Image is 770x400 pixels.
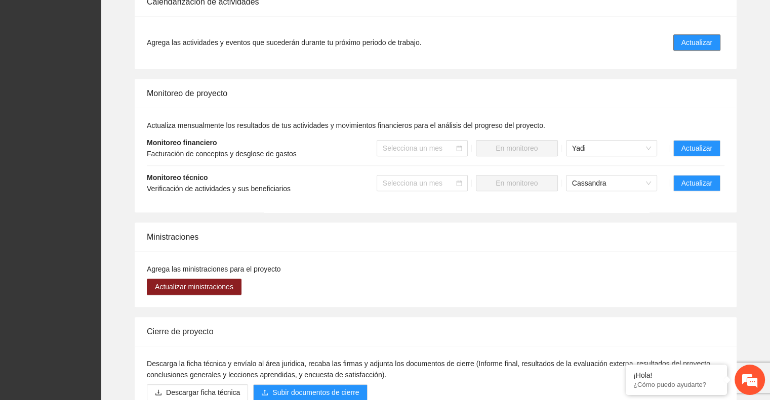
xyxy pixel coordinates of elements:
span: upload [261,389,268,397]
button: Actualizar ministraciones [147,279,241,295]
span: Actualiza mensualmente los resultados de tus actividades y movimientos financieros para el anális... [147,121,545,129]
span: Actualizar ministraciones [155,281,233,292]
button: Actualizar [673,140,720,156]
span: Actualizar [681,177,712,189]
span: Agrega las actividades y eventos que sucederán durante tu próximo periodo de trabajo. [147,37,421,48]
span: Estamos en línea. [59,135,140,237]
button: Actualizar [673,175,720,191]
a: Actualizar ministraciones [147,283,241,291]
div: ¡Hola! [633,371,719,379]
strong: Monitoreo financiero [147,139,217,147]
p: ¿Cómo puedo ayudarte? [633,381,719,388]
span: Agrega las ministraciones para el proyecto [147,265,281,273]
span: Descargar ficha técnica [166,387,240,398]
textarea: Escriba su mensaje y pulse “Intro” [5,276,193,312]
span: Facturación de conceptos y desglose de gastos [147,150,297,158]
div: Ministraciones [147,223,724,251]
div: Cierre de proyecto [147,317,724,346]
button: Actualizar [673,34,720,51]
span: Actualizar [681,143,712,154]
span: Descarga la ficha técnica y envíalo al área juridica, recaba las firmas y adjunta los documentos ... [147,360,712,379]
div: Minimizar ventana de chat en vivo [166,5,190,29]
a: downloadDescargar ficha técnica [147,388,248,396]
span: calendar [456,180,462,186]
span: download [155,389,162,397]
div: Monitoreo de proyecto [147,79,724,108]
span: uploadSubir documentos de cierre [253,388,367,396]
span: Cassandra [572,175,651,191]
span: Subir documentos de cierre [272,387,359,398]
span: Verificación de actividades y sus beneficiarios [147,185,291,193]
span: Yadi [572,141,651,156]
div: Chatee con nosotros ahora [53,52,170,65]
strong: Monitoreo técnico [147,173,208,182]
span: calendar [456,145,462,151]
span: Actualizar [681,37,712,48]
